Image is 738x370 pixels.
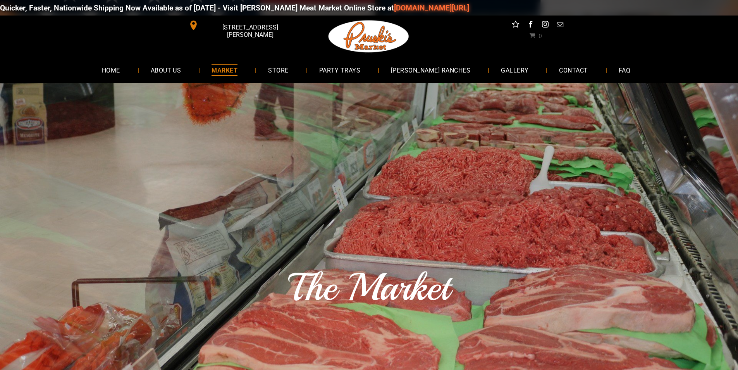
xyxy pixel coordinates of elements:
[511,19,521,31] a: Social network
[183,19,302,31] a: [STREET_ADDRESS][PERSON_NAME]
[538,32,542,38] span: 0
[525,19,535,31] a: facebook
[540,19,550,31] a: instagram
[379,60,482,80] a: [PERSON_NAME] RANCHES
[200,20,300,42] span: [STREET_ADDRESS][PERSON_NAME]
[200,60,249,80] a: MARKET
[256,60,300,80] a: STORE
[555,19,565,31] a: email
[308,60,372,80] a: PARTY TRAYS
[489,60,540,80] a: GALLERY
[547,60,599,80] a: CONTACT
[288,263,450,311] span: The Market
[90,60,132,80] a: HOME
[327,16,411,57] img: Pruski-s+Market+HQ+Logo2-1920w.png
[607,60,642,80] a: FAQ
[139,60,193,80] a: ABOUT US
